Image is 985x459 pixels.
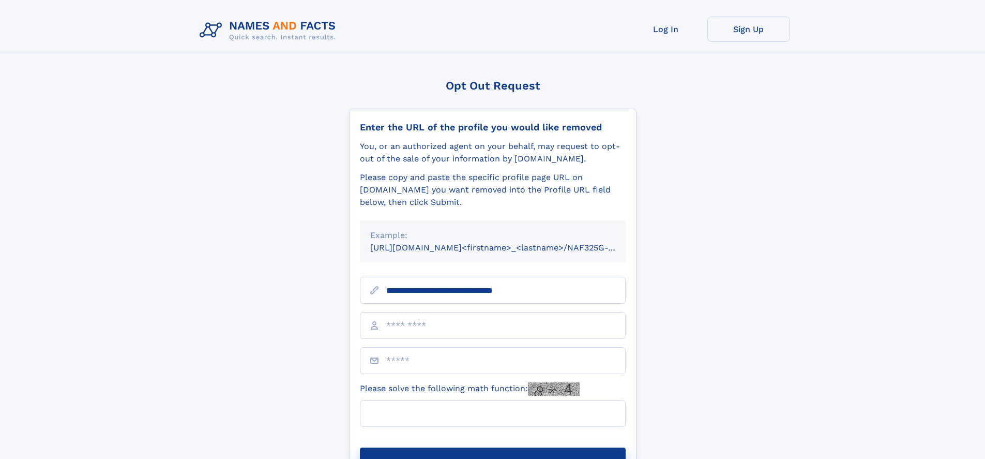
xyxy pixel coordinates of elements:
label: Please solve the following math function: [360,382,580,396]
small: [URL][DOMAIN_NAME]<firstname>_<lastname>/NAF325G-xxxxxxxx [370,243,645,253]
img: Logo Names and Facts [195,17,344,45]
div: Please copy and paste the specific profile page URL on [DOMAIN_NAME] you want removed into the Pr... [360,171,626,209]
div: You, or an authorized agent on your behalf, may request to opt-out of the sale of your informatio... [360,140,626,165]
div: Opt Out Request [349,79,637,92]
div: Example: [370,229,615,242]
a: Sign Up [707,17,790,42]
div: Enter the URL of the profile you would like removed [360,122,626,133]
a: Log In [625,17,707,42]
